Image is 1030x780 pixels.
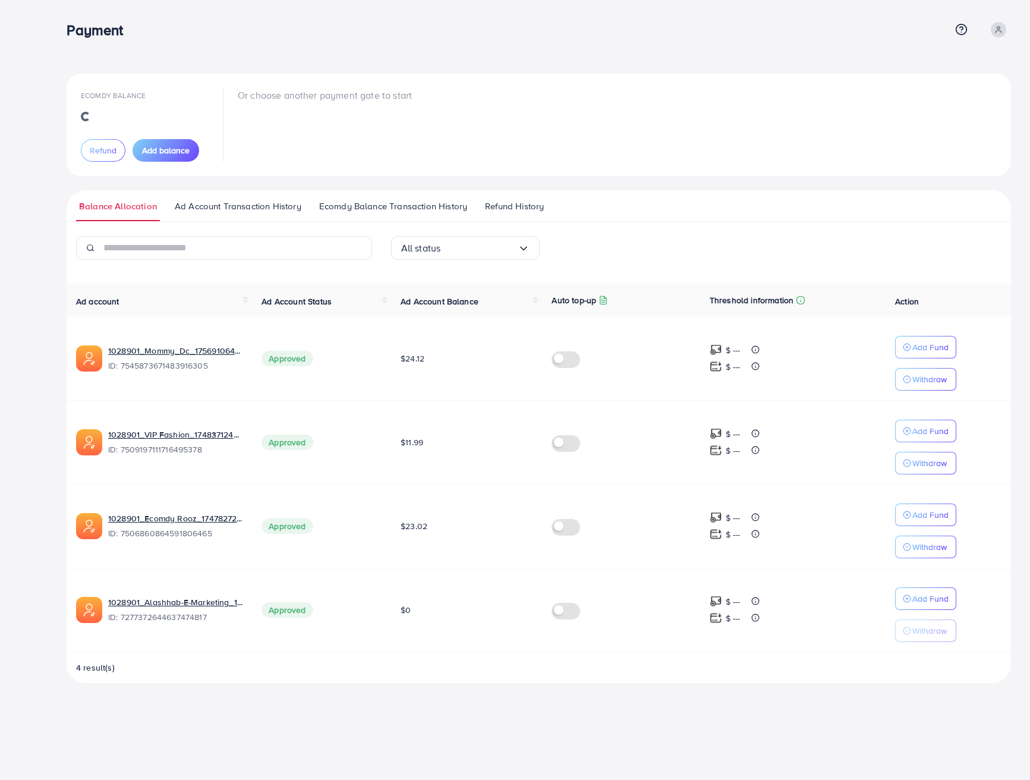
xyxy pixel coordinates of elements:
p: Add Fund [912,340,949,354]
img: top-up amount [710,444,722,457]
span: Balance Allocation [79,200,157,213]
button: Add Fund [895,504,956,526]
p: Or choose another payment gate to start [238,88,412,102]
button: Withdraw [895,452,956,474]
p: $ --- [726,343,741,357]
p: Auto top-up [552,293,596,307]
button: Add Fund [895,420,956,442]
span: Ecomdy Balance [81,90,146,100]
span: ID: 7545873671483916305 [108,360,242,372]
button: Add Fund [895,587,956,610]
span: Refund History [485,200,544,213]
p: $ --- [726,360,741,374]
h3: Payment [67,21,133,39]
span: Ecomdy Balance Transaction History [319,200,467,213]
p: $ --- [726,444,741,458]
div: <span class='underline'>1028901_Alashhab-E-Marketing_1694395386739</span></br>7277372644637474817 [108,596,242,624]
img: top-up amount [710,612,722,624]
span: ID: 7506860864591806465 [108,527,242,539]
img: top-up amount [710,427,722,440]
p: $ --- [726,595,741,609]
div: <span class='underline'>1028901_Mommy_Dc_1756910643411</span></br>7545873671483916305 [108,345,242,372]
p: $ --- [726,527,741,542]
span: Approved [262,351,313,366]
img: ic-ads-acc.e4c84228.svg [76,429,102,455]
p: Add Fund [912,508,949,522]
a: 1028901_Ecomdy Rooz_1747827253895 [108,512,242,524]
img: ic-ads-acc.e4c84228.svg [76,345,102,372]
a: 1028901_Mommy_Dc_1756910643411 [108,345,242,357]
div: <span class='underline'>1028901_Ecomdy Rooz_1747827253895</span></br>7506860864591806465 [108,512,242,540]
p: Withdraw [912,540,947,554]
span: Refund [90,144,116,156]
span: Ad Account Transaction History [175,200,301,213]
img: ic-ads-acc.e4c84228.svg [76,513,102,539]
button: Add balance [133,139,199,162]
span: Approved [262,602,313,618]
button: Withdraw [895,619,956,642]
span: $0 [401,604,411,616]
span: 4 result(s) [76,662,115,674]
p: Add Fund [912,424,949,438]
span: All status [401,239,441,257]
a: 1028901_Alashhab-E-Marketing_1694395386739 [108,596,242,608]
span: Approved [262,518,313,534]
img: ic-ads-acc.e4c84228.svg [76,597,102,623]
button: Refund [81,139,125,162]
img: top-up amount [710,344,722,356]
button: Withdraw [895,368,956,391]
span: Add balance [142,144,190,156]
span: ID: 7509197111716495378 [108,444,242,455]
p: $ --- [726,511,741,525]
span: Approved [262,435,313,450]
p: Withdraw [912,372,947,386]
button: Add Fund [895,336,956,358]
p: Add Fund [912,592,949,606]
p: $ --- [726,611,741,625]
img: top-up amount [710,511,722,524]
img: top-up amount [710,360,722,373]
p: Withdraw [912,456,947,470]
p: Withdraw [912,624,947,638]
span: $24.12 [401,353,424,364]
input: Search for option [440,239,517,257]
span: Ad Account Balance [401,295,478,307]
span: ID: 7277372644637474817 [108,611,242,623]
button: Withdraw [895,536,956,558]
img: top-up amount [710,595,722,608]
span: $11.99 [401,436,423,448]
span: Action [895,295,919,307]
span: Ad account [76,295,119,307]
img: top-up amount [710,528,722,540]
div: Search for option [391,236,540,260]
a: 1028901_VIP Fashion_1748371246553 [108,429,242,441]
p: Threshold information [710,293,793,307]
div: <span class='underline'>1028901_VIP Fashion_1748371246553</span></br>7509197111716495378 [108,429,242,456]
span: $23.02 [401,520,427,532]
span: Ad Account Status [262,295,332,307]
p: $ --- [726,427,741,441]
